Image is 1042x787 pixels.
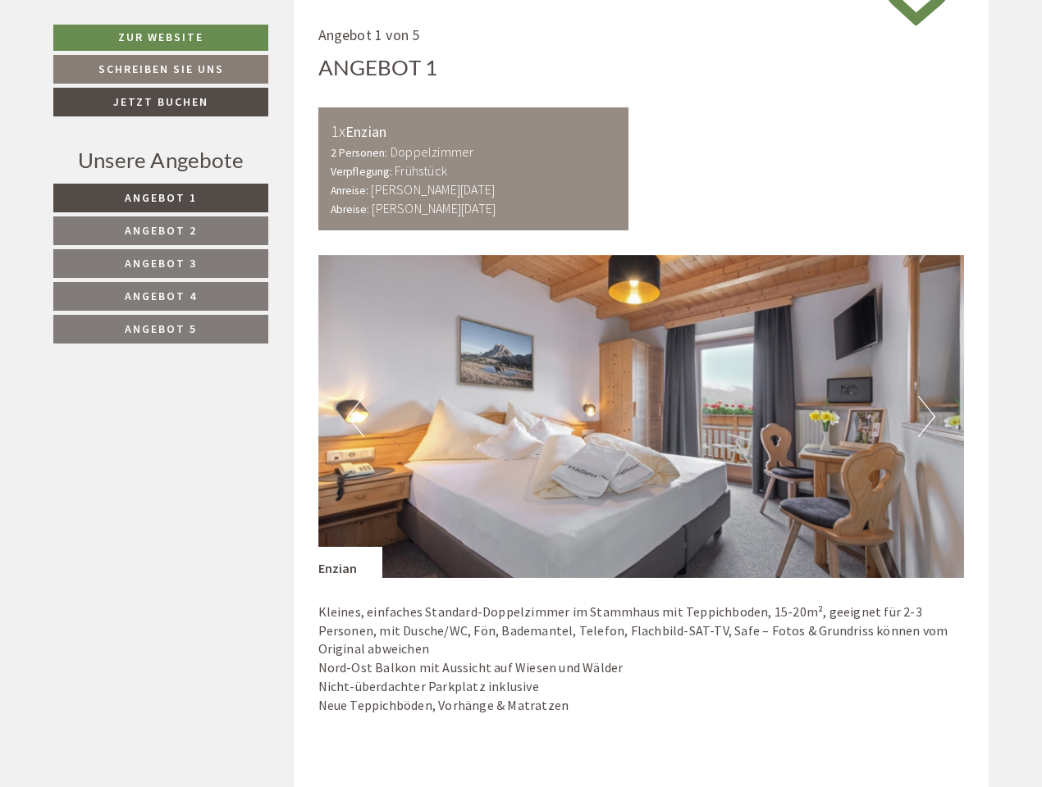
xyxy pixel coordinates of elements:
b: Frühstück [395,162,447,179]
img: image [318,255,965,578]
small: Anreise: [331,184,369,198]
a: Jetzt buchen [53,88,268,116]
b: [PERSON_NAME][DATE] [372,200,496,216]
div: [GEOGRAPHIC_DATA] [25,48,260,61]
div: Angebot 1 [318,52,438,83]
button: Senden [548,432,647,461]
b: [PERSON_NAME][DATE] [371,181,495,198]
div: Enzian [318,547,382,578]
b: Doppelzimmer [391,143,473,160]
a: Zur Website [53,25,268,51]
small: 2 Personen: [331,146,388,160]
a: Schreiben Sie uns [53,55,268,84]
p: Kleines, einfaches Standard-Doppelzimmer im Stammhaus mit Teppichboden, 15-20m², geeignet für 2-3... [318,603,965,715]
div: Enzian [331,120,617,143]
span: Angebot 1 von 5 [318,25,420,44]
span: Angebot 4 [125,289,197,303]
span: Angebot 2 [125,223,197,238]
span: Angebot 5 [125,321,197,336]
div: Unsere Angebote [53,145,268,175]
button: Next [918,396,935,437]
button: Previous [347,396,364,437]
span: Angebot 1 [125,190,197,205]
small: 05:33 [25,80,260,92]
small: Abreise: [331,202,370,216]
div: [DATE] [293,13,353,41]
small: Verpflegung: [331,165,392,179]
div: Guten Tag, wie können wir Ihnen helfen? [13,45,268,95]
b: 1x [331,121,345,141]
span: Angebot 3 [125,256,197,271]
